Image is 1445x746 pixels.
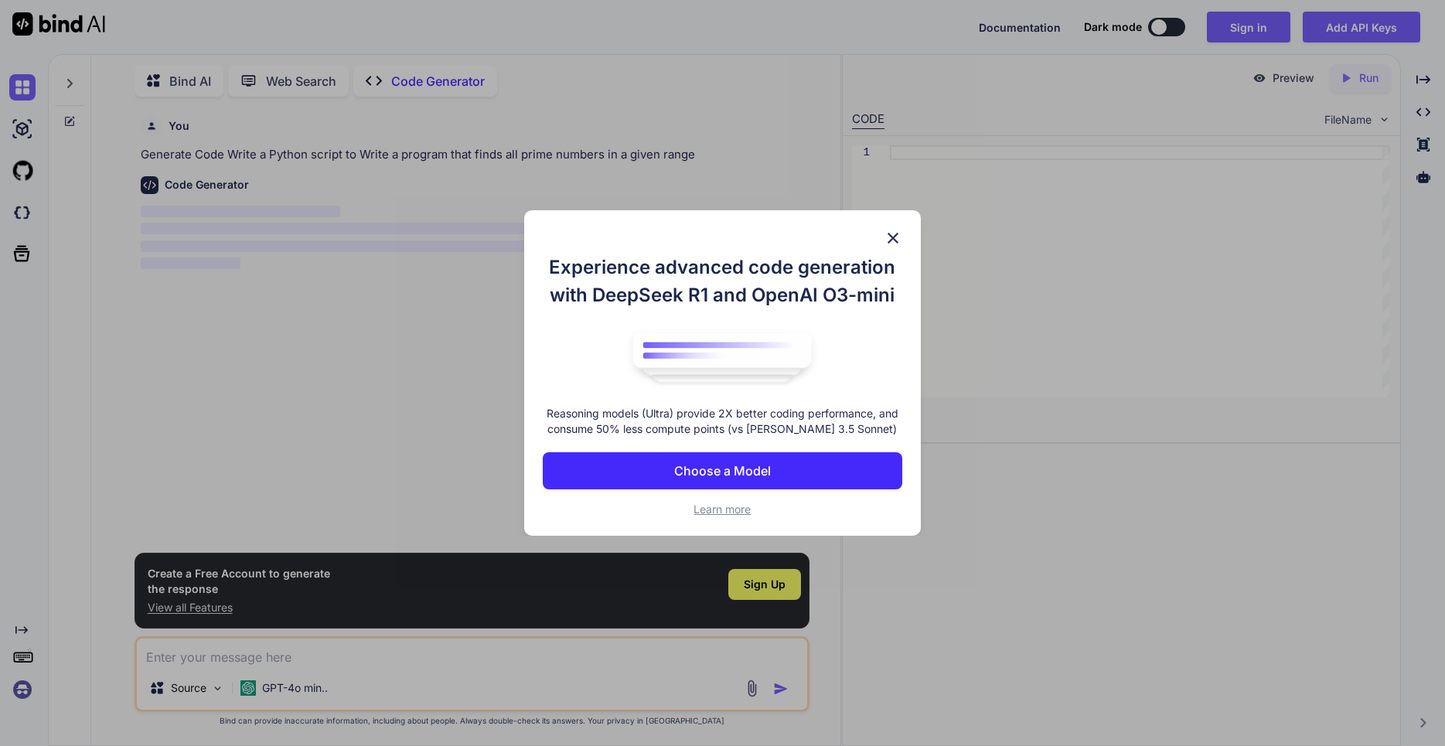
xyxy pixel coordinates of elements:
[694,502,751,516] span: Learn more
[674,462,771,480] p: Choose a Model
[543,406,903,437] p: Reasoning models (Ultra) provide 2X better coding performance, and consume 50% less compute point...
[884,229,902,247] img: close
[543,452,903,489] button: Choose a Model
[622,325,823,391] img: bind logo
[543,254,903,309] h1: Experience advanced code generation with DeepSeek R1 and OpenAI O3-mini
